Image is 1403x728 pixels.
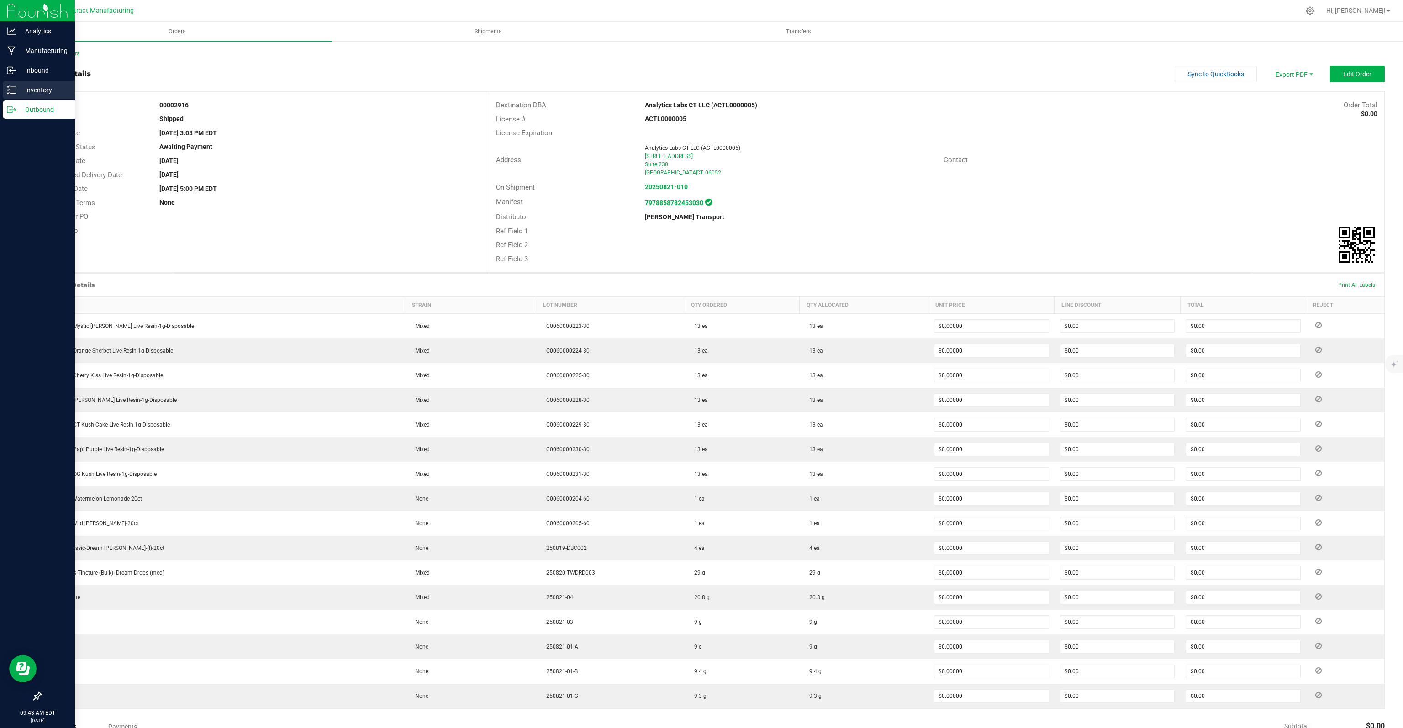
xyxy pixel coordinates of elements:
input: 0 [1186,443,1300,456]
span: 250821-01-B [542,668,578,675]
span: Order Total [1344,101,1377,109]
input: 0 [934,616,1049,628]
input: 0 [934,665,1049,678]
span: 13 ea [690,348,708,354]
span: Sync to QuickBooks [1188,70,1244,78]
span: Amigos- Mystic [PERSON_NAME] Live Resin-1g-Disposable [47,323,194,329]
span: Reject Inventory [1312,594,1325,599]
span: None [411,693,428,699]
input: 0 [1060,542,1175,554]
span: Mixed [411,397,430,403]
span: Mixed [411,570,430,576]
span: Amigos- Orange Sherbet Live Resin-1g-Disposable [47,348,173,354]
input: 0 [1060,369,1175,382]
strong: Shipped [159,115,184,122]
span: CT [696,169,703,176]
th: Line Discount [1055,297,1181,314]
span: Reject Inventory [1312,692,1325,698]
span: 9.4 g [805,668,822,675]
input: 0 [1060,418,1175,431]
qrcode: 00002916 [1339,227,1375,263]
span: Requested Delivery Date [47,171,122,179]
input: 0 [934,492,1049,505]
strong: ACTL0000005 [645,115,686,122]
span: Export PDF [1266,66,1321,82]
span: 13 ea [805,397,823,403]
th: Total [1180,297,1306,314]
span: Analytics Labs CT LLC (ACTL0000005) [645,145,740,151]
span: Print All Labels [1338,282,1375,288]
p: Inbound [16,65,71,76]
th: Strain [405,297,536,314]
input: 0 [1186,344,1300,357]
span: Destination DBA [496,101,546,109]
span: 9.3 g [690,693,707,699]
p: Outbound [16,104,71,115]
span: 1 ea [805,520,820,527]
a: 7978858782453030 [645,199,703,206]
span: Wana-Classic-Dream [PERSON_NAME]-(I)-20ct [47,545,164,551]
iframe: Resource center [9,655,37,682]
span: 4 ea [805,545,820,551]
span: [STREET_ADDRESS] [645,153,693,159]
span: [GEOGRAPHIC_DATA] [645,169,697,176]
th: Lot Number [536,297,684,314]
inline-svg: Manufacturing [7,46,16,55]
span: 13 ea [690,422,708,428]
a: Shipments [332,22,643,41]
span: Reject Inventory [1312,322,1325,328]
p: 09:43 AM EDT [4,709,71,717]
span: Camino-Watermelon Lemonade-20ct [47,496,142,502]
input: 0 [934,690,1049,702]
span: Mixed [411,471,430,477]
input: 0 [1186,394,1300,406]
span: 13 ea [690,372,708,379]
span: Reject Inventory [1312,347,1325,353]
span: Mixed [411,446,430,453]
span: 13 ea [805,348,823,354]
inline-svg: Analytics [7,26,16,36]
input: 0 [1186,418,1300,431]
span: Amigos- Cherry Kiss Live Resin-1g-Disposable [47,372,163,379]
span: 29 g [690,570,705,576]
strong: 20250821-010 [645,183,688,190]
img: Scan me! [1339,227,1375,263]
span: 13 ea [805,422,823,428]
input: 0 [1186,591,1300,604]
strong: Analytics Labs CT LLC (ACTL0000005) [645,101,757,109]
span: 9 g [805,644,817,650]
span: Address [496,156,521,164]
span: C0060000230-30 [542,446,590,453]
span: Shipments [462,27,514,36]
a: Orders [22,22,332,41]
span: Reject Inventory [1312,396,1325,402]
span: Hi, [PERSON_NAME]! [1326,7,1386,14]
span: 250821-01-C [542,693,578,699]
span: 9.4 g [690,668,707,675]
input: 0 [1186,690,1300,702]
span: Mixed [411,323,430,329]
strong: [DATE] [159,171,179,178]
strong: Awaiting Payment [159,143,212,150]
strong: [DATE] 5:00 PM EDT [159,185,217,192]
input: 0 [934,468,1049,480]
span: Reject Inventory [1312,520,1325,525]
span: Reject Inventory [1312,446,1325,451]
inline-svg: Inbound [7,66,16,75]
span: 250821-04 [542,594,573,601]
span: 9 g [690,619,702,625]
input: 0 [1186,320,1300,332]
span: 9 g [690,644,702,650]
span: 13 ea [805,372,823,379]
span: 13 ea [690,446,708,453]
span: 06052 [705,169,721,176]
input: 0 [934,542,1049,554]
input: 0 [1186,640,1300,653]
span: Reject Inventory [1312,668,1325,673]
th: Qty Allocated [799,297,928,314]
input: 0 [934,591,1049,604]
span: None [411,619,428,625]
span: C0060000229-30 [542,422,590,428]
span: License # [496,115,526,123]
span: Camino-Wild [PERSON_NAME]-20ct [47,520,138,527]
